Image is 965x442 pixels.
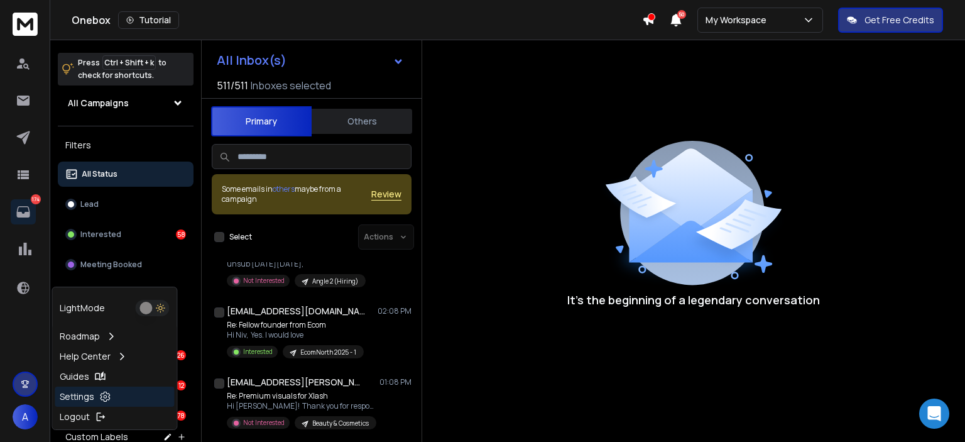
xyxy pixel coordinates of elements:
[919,399,949,429] div: Open Intercom Messenger
[78,57,166,82] p: Press to check for shortcuts.
[300,348,356,357] p: EcomNorth 2025 - 1
[243,276,285,285] p: Not Interested
[378,306,412,316] p: 02:08 PM
[58,222,194,247] button: Interested58
[58,282,194,307] button: Meeting Completed
[118,11,179,29] button: Tutorial
[11,199,36,224] a: 174
[227,376,365,389] h1: [EMAIL_ADDRESS][PERSON_NAME][DOMAIN_NAME]
[58,91,194,116] button: All Campaigns
[176,411,186,421] div: 78
[227,401,378,411] p: Hi [PERSON_NAME]! Thank you for responding
[207,48,414,73] button: All Inbox(s)
[60,302,105,314] p: Light Mode
[55,387,174,407] a: Settings
[58,162,194,187] button: All Status
[72,11,642,29] div: Onebox
[58,192,194,217] button: Lead
[31,194,41,204] p: 174
[227,259,366,269] p: unsub [DATE][DATE],
[60,330,100,343] p: Roadmap
[273,184,295,194] span: others
[68,97,129,109] h1: All Campaigns
[55,346,174,367] a: Help Center
[838,8,943,33] button: Get Free Credits
[227,330,364,340] p: Hi Niv, Yes. I would love
[60,370,89,383] p: Guides
[229,232,252,242] label: Select
[227,305,365,318] h1: [EMAIL_ADDRESS][DOMAIN_NAME]
[58,136,194,154] h3: Filters
[102,55,156,70] span: Ctrl + Shift + k
[58,252,194,277] button: Meeting Booked
[677,10,686,19] span: 50
[217,78,248,93] span: 511 / 511
[80,260,142,270] p: Meeting Booked
[227,391,378,401] p: Re: Premium visuals for Xlash
[567,291,820,309] p: It’s the beginning of a legendary conversation
[80,199,99,209] p: Lead
[243,347,273,356] p: Interested
[82,169,117,179] p: All Status
[55,367,174,387] a: Guides
[222,184,371,204] div: Some emails in maybe from a campaign
[13,404,38,429] button: A
[176,350,186,360] div: 26
[312,277,358,286] p: Angle 2 (Hiring)
[379,377,412,387] p: 01:08 PM
[371,188,401,201] button: Review
[60,350,111,363] p: Help Center
[312,419,369,428] p: Beauty & Cosmetics
[60,390,94,403] p: Settings
[176,380,186,390] div: 12
[864,14,934,26] p: Get Free Credits
[243,418,285,428] p: Not Interested
[211,106,312,136] button: Primary
[706,14,771,26] p: My Workspace
[217,54,286,67] h1: All Inbox(s)
[80,229,121,240] p: Interested
[312,108,412,135] button: Others
[60,411,90,423] p: Logout
[55,326,174,346] a: Roadmap
[251,78,331,93] h3: Inboxes selected
[176,229,186,240] div: 58
[227,320,364,330] p: Re: Fellow founder from Ecom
